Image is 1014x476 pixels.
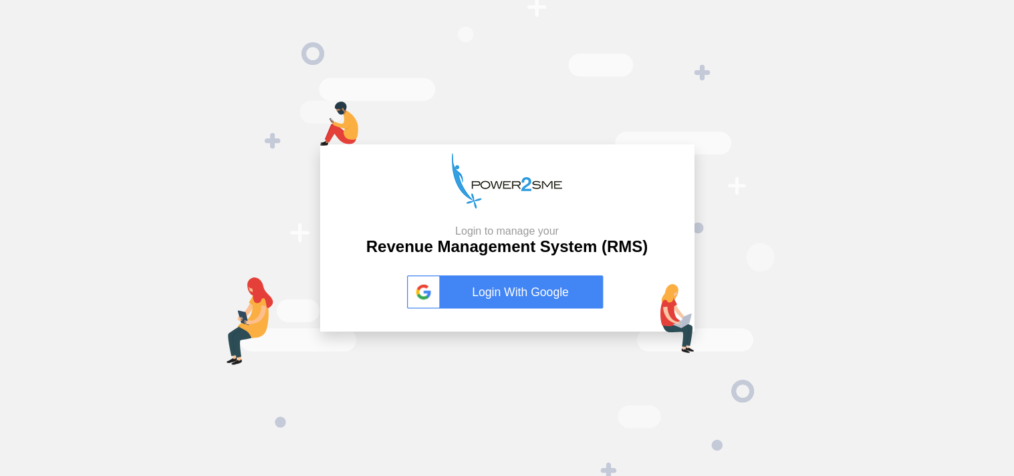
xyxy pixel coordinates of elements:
[366,225,648,257] h2: Revenue Management System (RMS)
[452,153,562,209] img: p2s_logo.png
[403,261,612,323] button: Login With Google
[407,275,608,309] a: Login With Google
[320,102,358,146] img: mob-login.png
[366,225,648,237] small: Login to manage your
[227,277,273,365] img: tab-login.png
[660,284,694,353] img: lap-login.png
